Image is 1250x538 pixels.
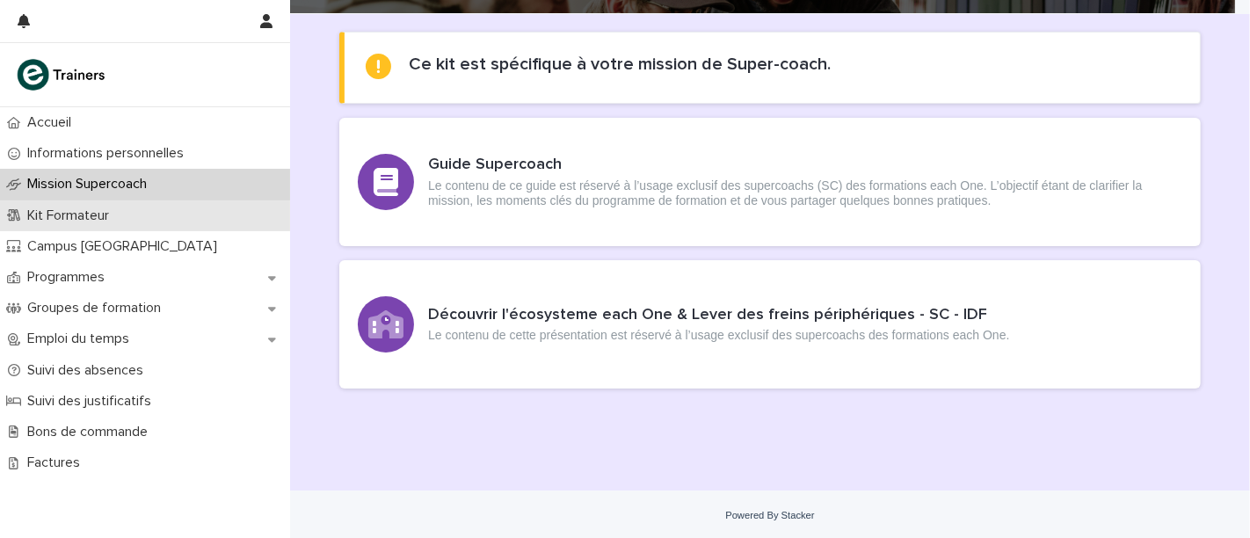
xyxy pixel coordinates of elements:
[20,114,85,131] p: Accueil
[20,176,161,193] p: Mission Supercoach
[20,238,231,255] p: Campus [GEOGRAPHIC_DATA]
[339,118,1201,246] a: Guide SupercoachLe contenu de ce guide est réservé à l’usage exclusif des supercoachs (SC) des fo...
[20,454,94,471] p: Factures
[20,269,119,286] p: Programmes
[409,54,831,75] h2: Ce kit est spécifique à votre mission de Super-coach.
[20,145,198,162] p: Informations personnelles
[428,306,1010,325] h3: Découvrir l'écosysteme each One & Lever des freins périphériques - SC - IDF
[428,178,1182,208] p: Le contenu de ce guide est réservé à l’usage exclusif des supercoachs (SC) des formations each On...
[20,362,157,379] p: Suivi des absences
[14,57,111,92] img: K0CqGN7SDeD6s4JG8KQk
[20,424,162,440] p: Bons de commande
[428,156,1182,175] h3: Guide Supercoach
[20,331,143,347] p: Emploi du temps
[725,510,814,520] a: Powered By Stacker
[20,207,123,224] p: Kit Formateur
[339,260,1201,389] a: Découvrir l'écosysteme each One & Lever des freins périphériques - SC - IDFLe contenu de cette pr...
[20,393,165,410] p: Suivi des justificatifs
[20,300,175,316] p: Groupes de formation
[428,328,1010,343] p: Le contenu de cette présentation est réservé à l’usage exclusif des supercoachs des formations ea...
